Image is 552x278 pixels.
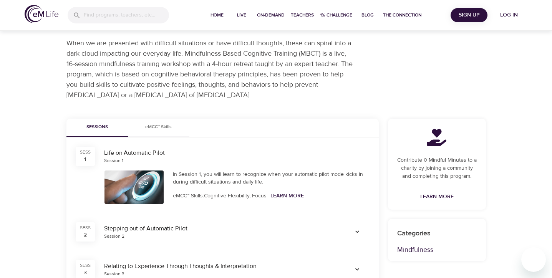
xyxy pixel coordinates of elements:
[84,156,86,163] div: 1
[397,156,477,180] p: Contribute 0 Mindful Minutes to a charity by joining a community and completing this program.
[420,192,454,202] span: Learn More
[417,190,457,204] a: Learn More
[494,10,524,20] span: Log in
[104,224,336,233] div: Stepping out of Automatic Pilot
[104,233,124,240] div: Session 2
[232,11,251,19] span: Live
[133,123,185,131] span: eMCC™ Skills
[291,11,314,19] span: Teachers
[80,149,91,156] div: SESS
[104,149,370,157] div: Life on Automatic Pilot
[84,269,87,276] div: 3
[104,271,124,277] div: Session 3
[104,157,123,164] div: Session 1
[270,192,304,199] a: Learn More
[257,11,285,19] span: On-Demand
[104,262,336,271] div: Relating to Experience Through Thoughts & Interpretation
[84,7,169,23] input: Find programs, teachers, etc...
[173,170,370,186] div: In Session 1, you will learn to recognize when your automatic pilot mode kicks in during difficul...
[208,11,226,19] span: Home
[320,11,352,19] span: 1% Challenge
[383,11,421,19] span: The Connection
[397,228,477,238] p: Categories
[173,192,267,199] span: eMCC™ Skills: Cognitive Flexibility, Focus
[71,123,123,131] span: Sessions
[451,8,487,22] button: Sign Up
[521,247,546,272] iframe: Button to launch messaging window
[397,245,477,255] p: Mindfulness
[80,262,91,269] div: SESS
[358,11,377,19] span: Blog
[66,38,355,100] p: When we are presented with difficult situations or have difficult thoughts, these can spiral into...
[25,5,58,23] img: logo
[491,8,527,22] button: Log in
[454,10,484,20] span: Sign Up
[84,231,87,239] div: 2
[80,225,91,231] div: SESS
